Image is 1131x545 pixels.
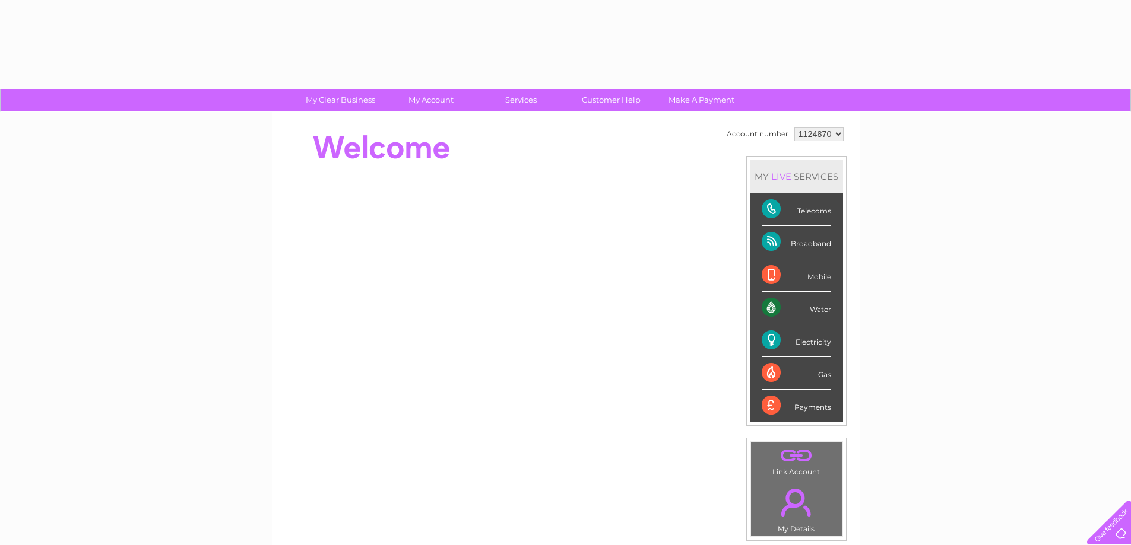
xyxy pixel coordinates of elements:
div: Telecoms [762,193,831,226]
td: Account number [724,124,791,144]
a: My Clear Business [292,89,389,111]
a: Make A Payment [652,89,750,111]
td: My Details [750,479,842,537]
div: Broadband [762,226,831,259]
a: Customer Help [562,89,660,111]
a: My Account [382,89,480,111]
div: Mobile [762,259,831,292]
div: Electricity [762,324,831,357]
div: MY SERVICES [750,160,843,193]
td: Link Account [750,442,842,479]
div: Water [762,292,831,324]
a: . [754,445,839,466]
div: Gas [762,357,831,390]
div: LIVE [769,171,794,182]
a: Services [472,89,570,111]
div: Payments [762,390,831,422]
a: . [754,482,839,523]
